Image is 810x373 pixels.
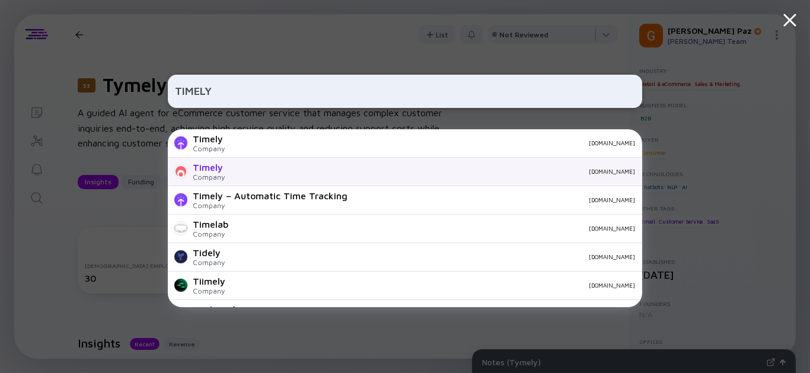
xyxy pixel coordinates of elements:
div: Tiimely [193,276,225,286]
div: [DOMAIN_NAME] [235,282,635,289]
div: Company [193,286,225,295]
div: Company [193,173,225,181]
div: Tidely [193,247,225,258]
input: Search Company or Investor... [175,81,635,102]
div: Timely [193,133,225,144]
div: [DOMAIN_NAME] [238,225,635,232]
div: [DOMAIN_NAME] [234,168,635,175]
div: [DOMAIN_NAME] [234,139,635,146]
div: Company [193,201,347,210]
div: [DOMAIN_NAME] [234,253,635,260]
div: Timelab [193,219,228,229]
div: Company [193,144,225,153]
div: Timely – Automatic Time Tracking [193,190,347,201]
div: Timely [193,162,225,173]
div: Timly Software AG [193,304,278,315]
div: Company [193,229,228,238]
div: Company [193,258,225,267]
div: [DOMAIN_NAME] [357,196,635,203]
